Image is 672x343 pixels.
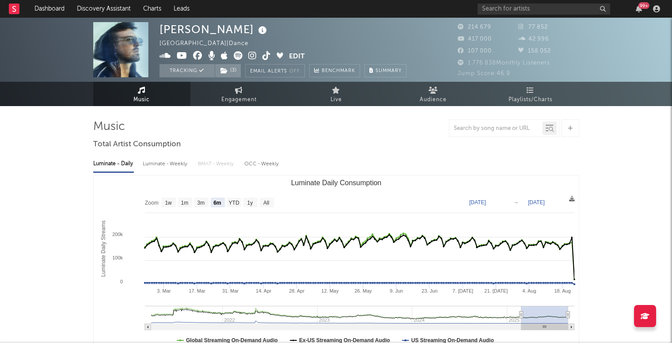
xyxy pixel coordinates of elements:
text: 28. Apr [289,288,304,293]
text: 1m [181,200,188,206]
span: Summary [376,69,402,73]
text: → [513,199,519,206]
text: Luminate Daily Streams [100,221,106,277]
text: 1y [247,200,253,206]
div: OCC - Weekly [244,156,280,171]
button: Edit [289,51,305,62]
text: 12. May [321,288,339,293]
text: 3. Mar [157,288,171,293]
div: Luminate - Daily [93,156,134,171]
text: 200k [112,232,123,237]
text: 9. Jun [390,288,403,293]
span: 107 000 [458,48,492,54]
text: 21. [DATE] [484,288,508,293]
em: Off [289,69,300,74]
input: Search for artists [478,4,610,15]
text: 100k [112,255,123,260]
text: All [263,200,269,206]
span: 77 852 [518,24,548,30]
text: Zoom [145,200,159,206]
text: 23. Jun [421,288,437,293]
text: 31. Mar [222,288,239,293]
text: 6m [213,200,221,206]
text: [DATE] [469,199,486,206]
span: Total Artist Consumption [93,139,181,150]
span: Playlists/Charts [509,95,552,105]
span: 158 052 [518,48,551,54]
button: Email AlertsOff [245,64,305,77]
a: Engagement [190,82,288,106]
text: [DATE] [528,199,545,206]
button: 99+ [636,5,642,12]
a: Audience [385,82,482,106]
span: Jump Score: 46.9 [458,71,510,76]
text: 14. Apr [256,288,271,293]
div: [GEOGRAPHIC_DATA] | Dance [159,38,258,49]
text: 7. [DATE] [452,288,473,293]
span: 1 776 838 Monthly Listeners [458,60,550,66]
text: 26. May [354,288,372,293]
span: 214 679 [458,24,491,30]
text: YTD [228,200,239,206]
div: Luminate - Weekly [143,156,189,171]
span: 417 000 [458,36,492,42]
a: Live [288,82,385,106]
span: ( 3 ) [215,64,241,77]
button: (3) [215,64,241,77]
text: 4. Aug [522,288,536,293]
a: Playlists/Charts [482,82,579,106]
text: 1w [165,200,172,206]
span: Music [133,95,150,105]
text: 0 [120,279,122,284]
span: Audience [420,95,447,105]
span: Benchmark [322,66,355,76]
div: [PERSON_NAME] [159,22,269,37]
a: Music [93,82,190,106]
span: Engagement [221,95,257,105]
text: 17. Mar [189,288,205,293]
text: 18. Aug [554,288,570,293]
text: Luminate Daily Consumption [291,179,381,187]
text: 3m [197,200,205,206]
input: Search by song name or URL [449,125,543,132]
button: Summary [364,64,406,77]
a: Benchmark [309,64,360,77]
span: 42 996 [518,36,549,42]
span: Live [330,95,342,105]
button: Tracking [159,64,215,77]
div: 99 + [638,2,649,9]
